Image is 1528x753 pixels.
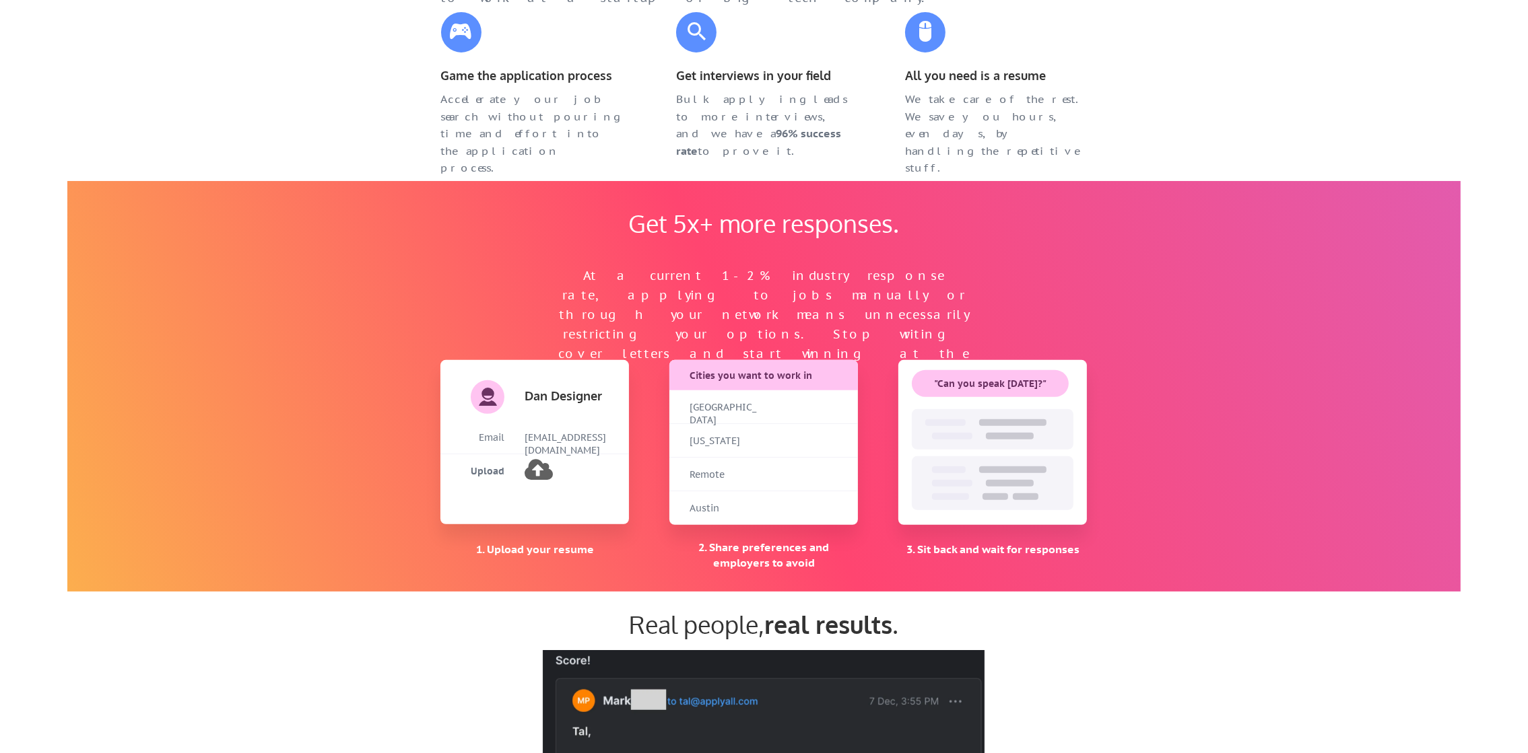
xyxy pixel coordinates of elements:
[441,91,623,177] div: Accelerate your job search without pouring time and effort into the application process.
[676,91,858,159] div: Bulk applying leads to more interviews, and we have a to prove it.
[440,431,504,445] div: Email
[905,66,1087,85] div: All you need is a resume
[690,401,757,427] div: [GEOGRAPHIC_DATA]
[912,378,1069,391] div: "Can you speak [DATE]?"
[440,610,1087,639] div: Real people, .
[676,66,858,85] div: Get interviews in your field
[690,369,840,383] div: Cities you want to work in
[690,502,757,515] div: Austin
[690,468,757,482] div: Remote
[676,127,844,157] strong: 96% success rate
[616,209,912,238] div: Get 5x+ more responses.
[555,266,972,383] div: At a current 1-2% industry response rate, applying to jobs manually or through your network means...
[690,435,757,448] div: [US_STATE]
[440,542,629,557] div: 1. Upload your resume
[905,91,1087,177] div: We take care of the rest. We save you hours, even days, by handling the repetitive stuff.
[669,540,858,570] div: 2. Share preferences and employers to avoid
[898,542,1087,557] div: 3. Sit back and wait for responses
[764,609,892,639] strong: real results
[441,66,623,85] div: Game the application process
[440,465,504,478] div: Upload
[525,431,616,458] div: [EMAIL_ADDRESS][DOMAIN_NAME]
[525,390,612,402] div: Dan Designer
